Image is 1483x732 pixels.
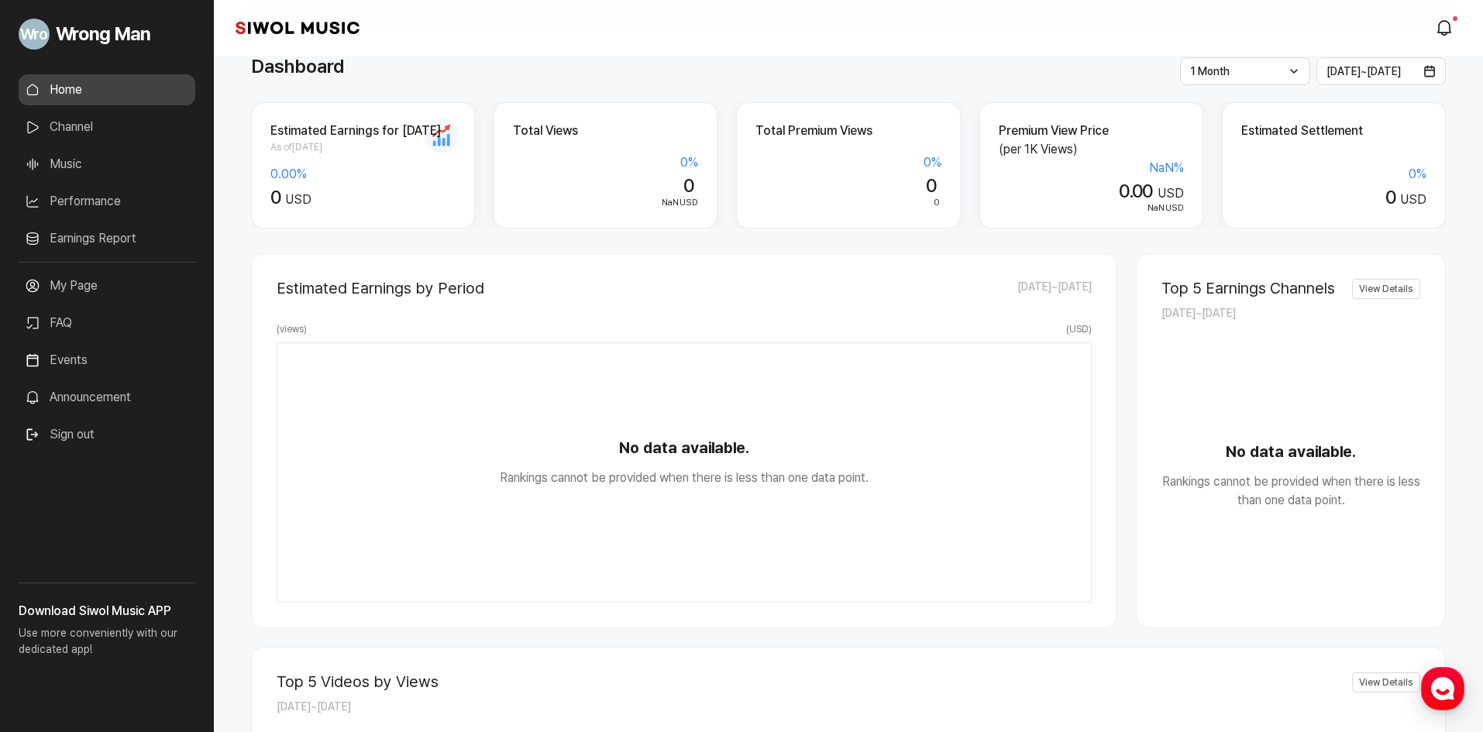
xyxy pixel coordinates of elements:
[19,74,195,105] a: Home
[19,602,195,620] h3: Download Siwol Music APP
[270,140,456,154] span: As of [DATE]
[19,620,195,670] p: Use more conveniently with our dedicated app!
[1148,202,1165,213] span: NaN
[19,308,195,339] a: FAQ
[229,514,267,527] span: Settings
[19,223,195,254] a: Earnings Report
[251,53,344,81] h1: Dashboard
[1119,180,1153,202] span: 0.00
[1241,122,1426,140] h2: Estimated Settlement
[1430,12,1461,43] a: modal.notifications
[270,186,280,208] span: 0
[277,672,439,691] h2: Top 5 Videos by Views
[40,514,67,527] span: Home
[513,196,698,210] div: USD
[1241,187,1426,209] div: USD
[277,436,1091,459] strong: No data available.
[277,322,307,336] span: ( views )
[999,122,1184,140] h2: Premium View Price
[683,174,693,197] span: 0
[19,345,195,376] a: Events
[1161,307,1236,319] span: [DATE] ~ [DATE]
[200,491,298,530] a: Settings
[5,491,102,530] a: Home
[19,186,195,217] a: Performance
[1017,279,1092,297] span: [DATE] ~ [DATE]
[19,270,195,301] a: My Page
[277,279,484,297] h2: Estimated Earnings by Period
[277,469,1091,487] p: Rankings cannot be provided when there is less than one data point.
[1161,279,1335,297] h2: Top 5 Earnings Channels
[513,122,698,140] h2: Total Views
[277,700,351,713] span: [DATE] ~ [DATE]
[270,165,456,184] div: 0.00 %
[1352,279,1420,299] a: View Details
[270,187,456,209] div: USD
[662,197,679,208] span: NaN
[56,20,150,48] span: Wrong Man
[926,174,936,197] span: 0
[1066,322,1092,336] span: ( USD )
[755,122,941,140] h2: Total Premium Views
[1316,57,1447,85] button: [DATE]~[DATE]
[1352,672,1420,692] a: View Details
[1161,440,1420,463] strong: No data available.
[1326,65,1401,77] span: [DATE] ~ [DATE]
[1161,473,1420,510] p: Rankings cannot be provided when there is less than one data point.
[999,180,1184,203] div: USD
[19,382,195,413] a: Announcement
[1385,186,1395,208] span: 0
[19,419,101,450] button: Sign out
[999,159,1184,177] div: NaN %
[19,12,195,56] a: Go to My Profile
[19,112,195,143] a: Channel
[19,149,195,180] a: Music
[270,122,456,140] h2: Estimated Earnings for [DATE]
[102,491,200,530] a: Messages
[513,153,698,172] div: 0 %
[1190,65,1230,77] span: 1 Month
[755,153,941,172] div: 0 %
[934,197,940,208] span: 0
[1241,165,1426,184] div: 0 %
[129,515,174,528] span: Messages
[999,140,1184,159] p: (per 1K Views)
[999,201,1184,215] div: USD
